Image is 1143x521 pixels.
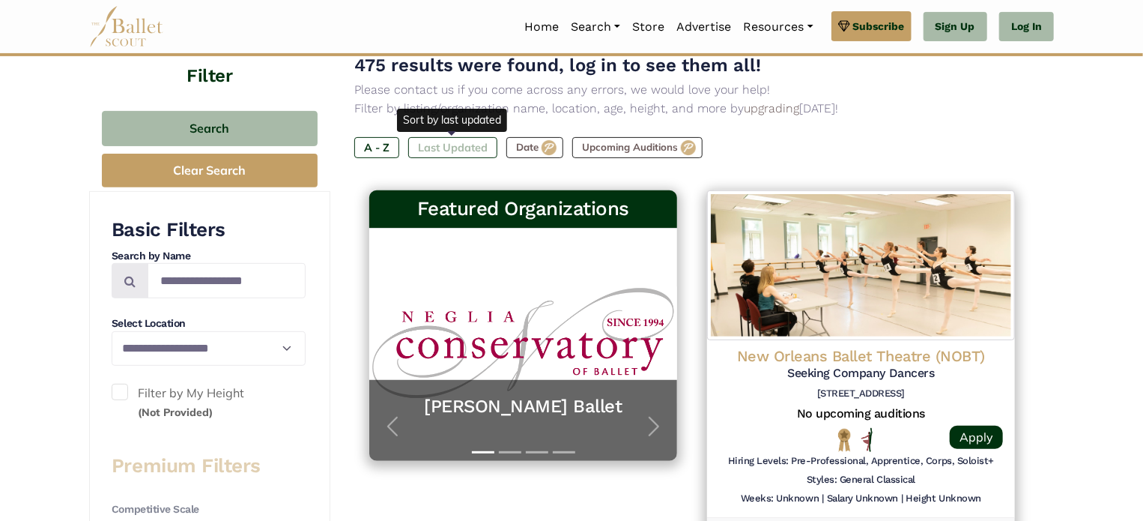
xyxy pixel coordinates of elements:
[565,11,626,43] a: Search
[906,493,981,505] h6: Height Unknown
[506,137,563,158] label: Date
[744,101,799,115] a: upgrading
[719,406,1003,422] h5: No upcoming auditions
[354,80,1030,100] p: Please contact us if you come across any errors, we would love your help!
[148,263,306,298] input: Search by names...
[354,55,761,76] span: 475 results were found, log in to see them all!
[707,190,1015,340] img: Logo
[408,137,497,158] label: Last Updated
[853,18,905,34] span: Subscribe
[112,384,306,422] label: Filter by My Height
[112,217,306,243] h3: Basic Filters
[138,406,213,419] small: (Not Provided)
[112,454,306,479] h3: Premium Filters
[89,27,330,88] h4: Filter
[112,249,306,264] h4: Search by Name
[526,444,548,461] button: Slide 3
[472,444,494,461] button: Slide 1
[112,316,306,331] h4: Select Location
[719,346,1003,366] h4: New Orleans Ballet Theatre (NOBT)
[835,428,854,451] img: National
[924,12,987,42] a: Sign Up
[397,109,507,131] div: Sort by last updated
[499,444,521,461] button: Slide 2
[354,137,399,158] label: A - Z
[354,99,1030,118] p: Filter by listing/organization name, location, age, height, and more by [DATE]!
[719,366,1003,382] h5: Seeking Company Dancers
[572,137,703,158] label: Upcoming Auditions
[807,474,915,487] h6: Styles: General Classical
[384,395,662,418] a: [PERSON_NAME] Ballet
[741,493,819,505] h6: Weeks: Unknown
[901,493,903,505] h6: |
[728,455,994,468] h6: Hiring Levels: Pre-Professional, Apprentice, Corps, Soloist+
[102,111,318,146] button: Search
[626,11,670,43] a: Store
[102,154,318,187] button: Clear Search
[831,11,912,41] a: Subscribe
[827,493,898,505] h6: Salary Unknown
[999,12,1054,42] a: Log In
[670,11,737,43] a: Advertise
[112,502,306,517] h4: Competitive Scale
[822,493,824,505] h6: |
[861,428,873,452] img: All
[838,18,850,34] img: gem.svg
[737,11,819,43] a: Resources
[518,11,565,43] a: Home
[950,426,1003,449] a: Apply
[381,196,665,222] h3: Featured Organizations
[719,388,1003,400] h6: [STREET_ADDRESS]
[553,444,575,461] button: Slide 4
